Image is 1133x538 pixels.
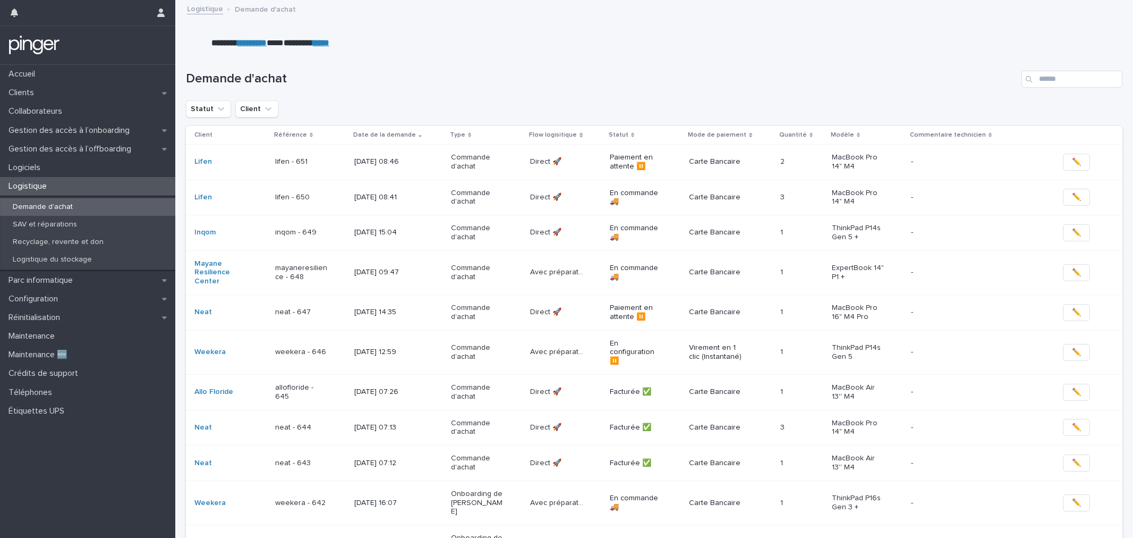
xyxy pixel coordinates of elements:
p: Commande d'achat [451,264,504,282]
p: Statut [609,129,628,141]
p: Parc informatique [4,275,81,285]
a: Neat [194,423,212,432]
p: Carte Bancaire [689,228,742,237]
p: weekera - 646 [275,348,328,357]
p: 1 [780,346,785,357]
p: 2 [780,155,787,166]
button: ✏️ [1063,264,1090,281]
p: - [911,308,1017,317]
tr: Neat neat - 647[DATE] 14:35Commande d'achatDirect 🚀Direct 🚀 Paiement en attente ⏸️Carte Bancaire1... [186,295,1122,331]
p: Logistique du stockage [4,255,100,264]
p: Avec préparation 🛠️ [530,346,585,357]
p: Commande d'achat [451,343,504,362]
p: SAV et réparations [4,220,86,229]
p: - [911,228,1017,237]
a: Logistique [187,2,223,14]
p: ThinkPad P16s Gen 3 + [832,494,885,512]
p: Commande d'achat [451,224,504,242]
p: Gestion des accès à l’offboarding [4,144,140,154]
p: MacBook Pro 16" M4 Pro [832,304,885,322]
tr: Weekera weekera - 646[DATE] 12:59Commande d'achatAvec préparation 🛠️Avec préparation 🛠️ En config... [186,330,1122,374]
p: [DATE] 12:59 [354,348,407,357]
p: Maintenance [4,331,63,341]
p: Étiquettes UPS [4,406,73,416]
p: Carte Bancaire [689,308,742,317]
p: - [911,193,1017,202]
p: Commande d'achat [451,189,504,207]
p: 3 [780,191,787,202]
p: [DATE] 09:47 [354,268,407,277]
p: Type [450,129,465,141]
p: Carte Bancaire [689,157,742,166]
p: Mode de paiement [688,129,746,141]
a: Allo Floride [194,388,233,397]
tr: Weekera weekera - 642[DATE] 16:07Onboarding de [PERSON_NAME]Avec préparation 🛠️Avec préparation 🛠... [186,481,1122,525]
p: Virement en 1 clic (Instantané) [689,343,742,362]
img: mTgBEunGTSyRkCgitkcU [8,35,60,56]
span: ✏️ [1072,458,1081,468]
p: Configuration [4,294,66,304]
p: Carte Bancaire [689,193,742,202]
p: Crédits de support [4,368,87,379]
p: 1 [780,457,785,468]
p: lifen - 651 [275,157,328,166]
p: [DATE] 08:41 [354,193,407,202]
tr: Inqom inqom - 649[DATE] 15:04Commande d'achatDirect 🚀Direct 🚀 En commande 🚚​Carte Bancaire11 Thin... [186,215,1122,251]
p: Facturée ✅ [610,459,663,468]
p: - [911,388,1017,397]
p: neat - 644 [275,423,328,432]
p: - [911,499,1017,508]
button: ✏️ [1063,224,1090,241]
p: Facturée ✅ [610,423,663,432]
p: En commande 🚚​ [610,494,663,512]
p: Date de la demande [353,129,416,141]
p: lifen - 650 [275,193,328,202]
p: Flow logisitique [529,129,577,141]
p: 3 [780,421,787,432]
h1: Demande d'achat [186,71,1017,87]
p: ThinkPad P14s Gen 5 + [832,224,885,242]
p: [DATE] 07:26 [354,388,407,397]
p: mayaneresilience - 648 [275,264,328,282]
p: Carte Bancaire [689,423,742,432]
span: ✏️ [1072,347,1081,358]
p: Commande d'achat [451,304,504,322]
button: ✏️ [1063,384,1090,401]
span: ✏️ [1072,192,1081,203]
p: allofloride - 645 [275,383,328,401]
p: MacBook Pro 14" M4 [832,419,885,437]
p: Téléphones [4,388,61,398]
button: ✏️ [1063,419,1090,436]
p: - [911,268,1017,277]
p: MacBook Pro 14" M4 [832,189,885,207]
span: ✏️ [1072,228,1081,238]
p: Réinitialisation [4,313,69,323]
p: - [911,348,1017,357]
p: Onboarding de [PERSON_NAME] [451,490,504,516]
tr: Neat neat - 643[DATE] 07:12Commande d'achatDirect 🚀Direct 🚀 Facturée ✅Carte Bancaire11 MacBook Ai... [186,445,1122,481]
a: Lifen [194,193,212,202]
button: ✏️ [1063,494,1090,511]
p: Logiciels [4,163,49,173]
p: Accueil [4,69,44,79]
button: Statut [186,100,231,117]
p: 1 [780,497,785,508]
button: ✏️ [1063,304,1090,321]
p: Carte Bancaire [689,499,742,508]
p: Logistique [4,181,55,191]
p: Demande d'achat [4,203,81,212]
button: ✏️ [1063,344,1090,361]
p: Direct 🚀 [530,306,564,317]
p: [DATE] 14:35 [354,308,407,317]
p: [DATE] 16:07 [354,499,407,508]
p: [DATE] 08:46 [354,157,407,166]
p: Avec préparation 🛠️ [530,266,585,277]
p: Commentaire technicien [910,129,986,141]
p: Direct 🚀 [530,385,564,397]
p: weekera - 642 [275,499,328,508]
p: 1 [780,385,785,397]
p: - [911,423,1017,432]
tr: Mayane Resilience Center mayaneresilience - 648[DATE] 09:47Commande d'achatAvec préparation 🛠️Ave... [186,250,1122,295]
div: Search [1021,71,1122,88]
p: Direct 🚀 [530,421,564,432]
